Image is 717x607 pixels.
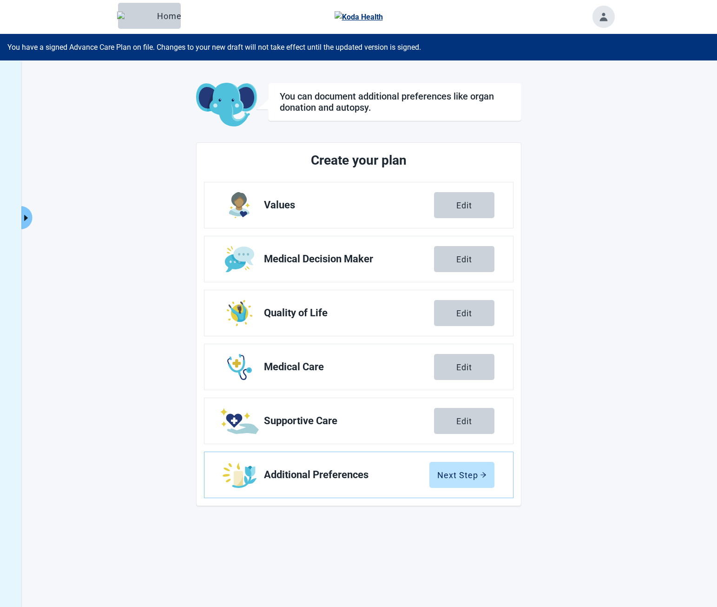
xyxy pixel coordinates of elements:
[118,3,181,29] button: ElephantHome
[264,415,434,427] span: Supportive Care
[204,344,513,390] a: Edit Medical Care section
[239,150,479,171] h2: Create your plan
[456,362,472,372] div: Edit
[204,236,513,282] a: Edit Medical Decision Maker section
[204,452,513,498] a: Edit Additional Preferences section
[434,246,494,272] button: Edit
[125,11,173,20] div: Home
[196,83,257,127] img: Koda Elephant
[434,354,494,380] button: Edit
[456,416,472,426] div: Edit
[429,462,494,488] button: Next Steparrow-right
[264,200,434,211] span: Values
[264,307,434,319] span: Quality of Life
[117,12,153,20] img: Elephant
[592,6,615,28] button: Toggle account menu
[204,182,513,228] a: Edit Values section
[434,192,494,218] button: Edit
[434,300,494,326] button: Edit
[280,91,510,113] h1: You can document additional preferences like organ donation and autopsy.
[456,308,472,318] div: Edit
[456,254,472,264] div: Edit
[204,290,513,336] a: Edit Quality of Life section
[437,470,487,480] div: Next Step
[335,11,383,23] img: Koda Health
[264,361,434,373] span: Medical Care
[480,472,487,478] span: arrow-right
[264,253,434,265] span: Medical Decision Maker
[434,408,494,434] button: Edit
[21,213,30,222] span: caret-right
[264,469,429,480] span: Additional Preferences
[204,398,513,444] a: Edit Supportive Care section
[103,83,614,506] main: Main content
[20,206,32,229] button: Expand menu
[456,200,472,210] div: Edit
